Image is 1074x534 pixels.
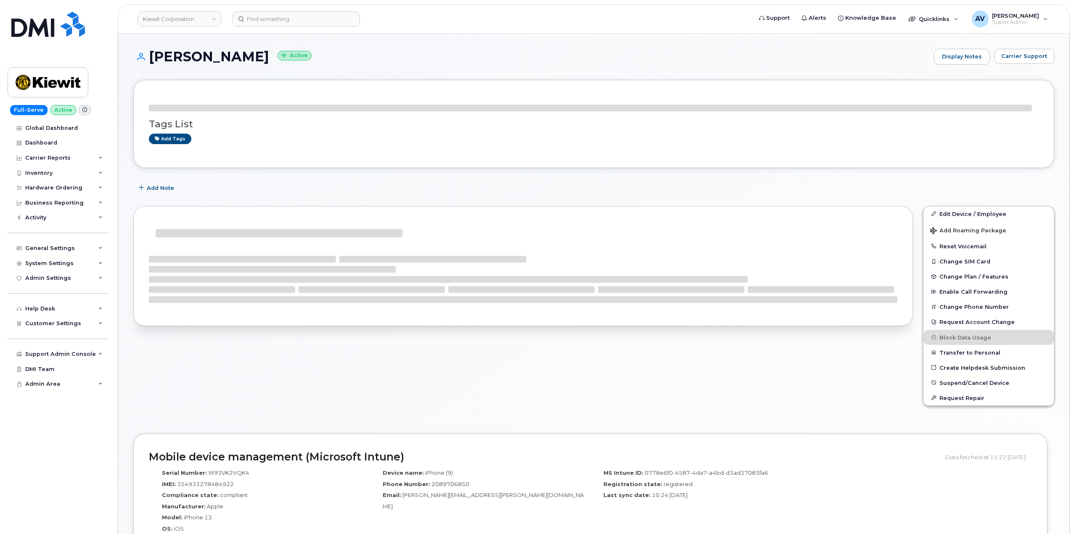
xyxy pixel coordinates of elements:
[431,481,469,487] span: 2089706850
[939,289,1008,295] span: Enable Call Forwarding
[939,379,1009,386] span: Suspend/Cancel Device
[603,491,651,499] label: Last sync date:
[923,284,1054,299] button: Enable Call Forwarding
[923,254,1054,269] button: Change SIM Card
[994,49,1054,64] button: Carrier Support
[939,274,1008,280] span: Change Plan / Features
[603,469,643,477] label: MS Intune ID:
[149,134,191,144] a: Add tags
[923,269,1054,284] button: Change Plan / Features
[603,480,662,488] label: Registration state:
[133,49,930,64] h1: [PERSON_NAME]
[664,481,693,487] span: registered
[162,513,183,521] label: Model:
[383,491,401,499] label: Email:
[923,375,1054,390] button: Suspend/Cancel Device
[278,51,312,61] small: Active
[149,119,1039,129] h3: Tags List
[383,480,430,488] label: Phone Number:
[645,469,768,476] span: 0778e6f0-4587-4da7-a4bd-d3ad37083fa6
[207,503,223,510] span: Apple
[934,49,990,65] a: Display Notes
[923,390,1054,405] button: Request Repair
[1001,52,1047,60] span: Carrier Support
[220,492,248,498] span: compliant
[425,469,453,476] span: iPhone (9)
[162,502,206,510] label: Manufacturer:
[945,449,1032,465] div: Data fetched at 15:22 [DATE]
[923,360,1054,375] a: Create Helpdesk Submission
[149,451,939,463] h2: Mobile device management (Microsoft Intune)
[930,227,1006,235] span: Add Roaming Package
[184,514,212,521] span: iPhone 13
[923,206,1054,221] a: Edit Device / Employee
[923,239,1054,254] button: Reset Voicemail
[383,492,584,510] span: [PERSON_NAME][EMAIL_ADDRESS][PERSON_NAME][DOMAIN_NAME]
[177,481,234,487] span: 354933278484922
[923,314,1054,329] button: Request Account Change
[923,299,1054,314] button: Change Phone Number
[652,492,688,498] span: 10:24 [DATE]
[923,221,1054,239] button: Add Roaming Package
[383,469,424,477] label: Device name:
[162,480,176,488] label: IMEI:
[133,181,181,196] button: Add Note
[147,184,174,192] span: Add Note
[162,491,219,499] label: Compliance state:
[208,469,249,476] span: W93VK2VQK4
[162,469,207,477] label: Serial Number:
[174,525,184,532] span: iOS
[923,330,1054,345] button: Block Data Usage
[162,525,172,533] label: OS:
[923,345,1054,360] button: Transfer to Personal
